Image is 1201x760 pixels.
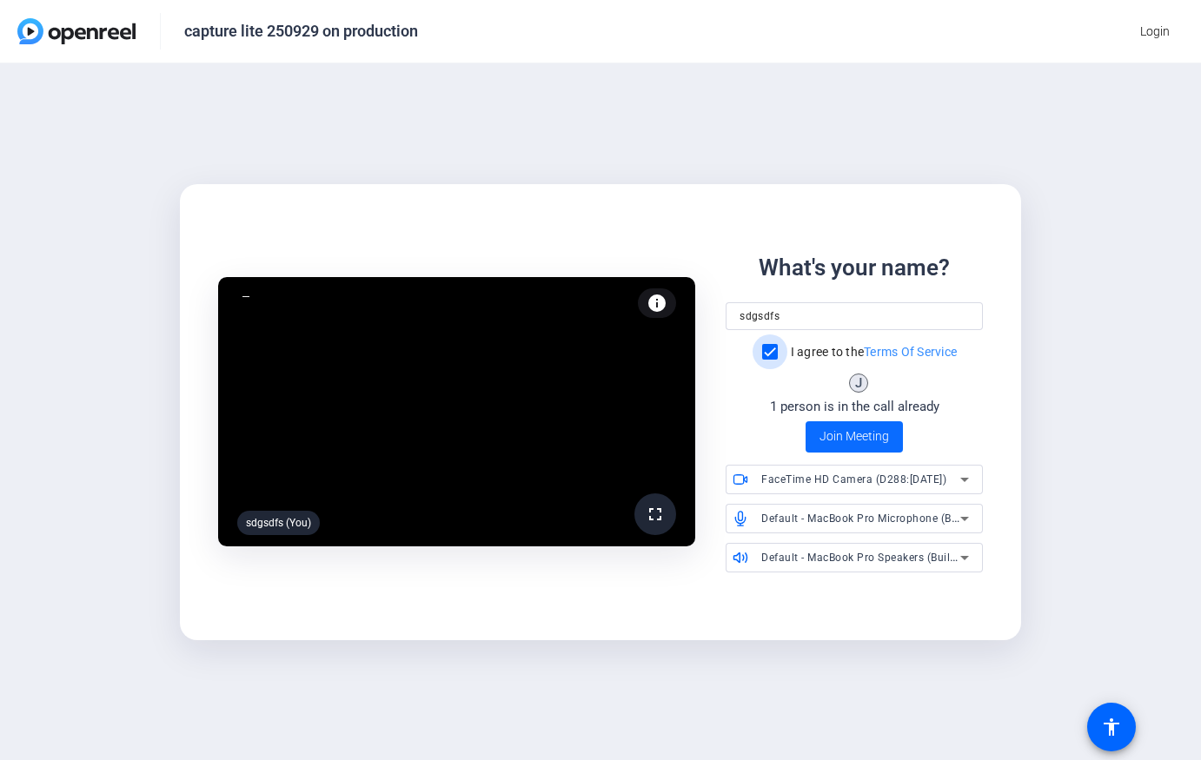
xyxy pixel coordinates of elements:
[17,18,136,44] img: OpenReel logo
[819,427,889,446] span: Join Meeting
[806,421,903,453] button: Join Meeting
[740,306,969,327] input: Your name
[787,343,958,360] label: I agree to the
[237,511,320,535] div: sdgsdfs (You)
[849,373,868,393] div: J
[759,251,950,285] div: What's your name?
[770,397,939,417] div: 1 person is in the call already
[184,21,418,42] div: capture lite 250929 on production
[1101,717,1122,737] mat-icon: accessibility
[647,293,667,314] mat-icon: info
[761,473,946,486] span: FaceTime HD Camera (D288:[DATE])
[761,511,985,525] span: Default - MacBook Pro Microphone (Built-in)
[761,550,971,564] span: Default - MacBook Pro Speakers (Built-in)
[1126,16,1184,47] button: Login
[1140,23,1170,41] span: Login
[645,504,666,525] mat-icon: fullscreen
[864,345,957,359] a: Terms Of Service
